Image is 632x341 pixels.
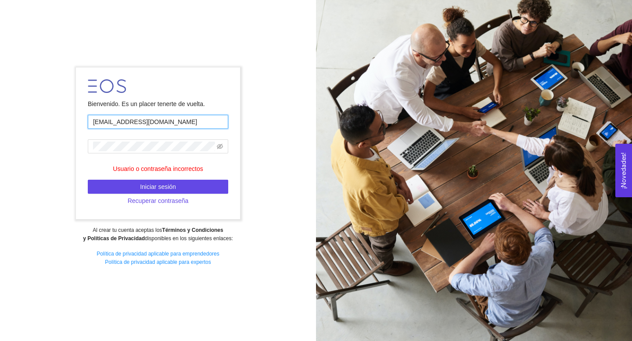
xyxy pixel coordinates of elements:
div: Al crear tu cuenta aceptas los disponibles en los siguientes enlaces: [6,226,310,243]
div: Bienvenido. Es un placer tenerte de vuelta. [88,99,228,109]
span: Recuperar contraseña [128,196,189,206]
input: Correo electrónico [88,115,228,129]
span: Iniciar sesión [140,182,176,192]
button: Iniciar sesión [88,180,228,194]
a: Recuperar contraseña [88,197,228,204]
span: eye-invisible [217,143,223,149]
button: Open Feedback Widget [615,144,632,197]
a: Política de privacidad aplicable para expertos [105,259,211,265]
p: Usuario o contraseña incorrectos [88,164,228,174]
a: Política de privacidad aplicable para emprendedores [97,251,219,257]
strong: Términos y Condiciones y Políticas de Privacidad [83,227,223,242]
button: Recuperar contraseña [88,194,228,208]
img: LOGO [88,79,126,93]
